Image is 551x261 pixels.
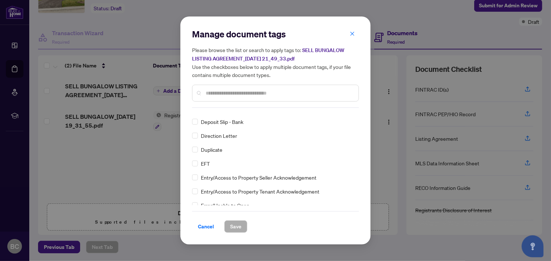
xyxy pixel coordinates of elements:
[201,173,316,181] span: Entry/Access to Property Seller Acknowledgement
[198,221,214,232] span: Cancel
[201,187,319,195] span: Entry/Access to Property Tenant Acknowledgement
[201,201,250,209] span: Error/Unable to Open
[192,46,359,79] h5: Please browse the list or search to apply tags to: Use the checkboxes below to apply multiple doc...
[201,132,237,140] span: Direction Letter
[201,159,210,168] span: EFT
[350,31,355,36] span: close
[224,220,247,233] button: Save
[192,220,220,233] button: Cancel
[201,118,243,126] span: Deposit Slip - Bank
[522,235,544,257] button: Open asap
[201,146,222,154] span: Duplicate
[192,28,359,40] h2: Manage document tags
